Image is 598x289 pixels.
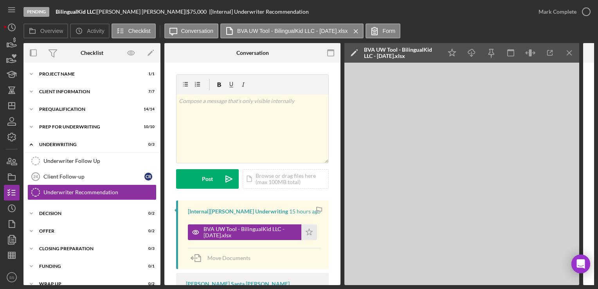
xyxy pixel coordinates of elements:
label: Overview [40,28,63,34]
label: Conversation [181,28,214,34]
button: Activity [70,23,109,38]
div: Prequalification [39,107,135,112]
div: 0 / 2 [140,282,155,286]
div: 1 / 1 [140,72,155,76]
button: BVA UW Tool - BilingualKid LLC - [DATE].xlsx [220,23,364,38]
div: 14 / 14 [140,107,155,112]
div: Offer [39,229,135,233]
div: Underwriting [39,142,135,147]
time: 2025-09-09 20:57 [289,208,321,215]
div: Underwriter Follow Up [43,158,156,164]
button: Conversation [164,23,219,38]
div: Decision [39,211,135,216]
b: BilingualKid LLC [56,8,95,15]
div: BVA UW Tool - BilingualKid LLC - [DATE].xlsx [364,47,438,59]
label: Checklist [128,28,151,34]
text: SS [9,275,14,280]
div: 0 / 3 [140,246,155,251]
div: [PERSON_NAME] [PERSON_NAME] | [97,9,187,15]
button: Checklist [112,23,156,38]
div: Open Intercom Messenger [571,255,590,273]
span: Move Documents [207,255,250,261]
div: Closing Preparation [39,246,135,251]
div: Underwriter Recommendation [43,189,156,195]
button: BVA UW Tool - BilingualKid LLC - [DATE].xlsx [188,224,317,240]
div: 7 / 7 [140,89,155,94]
button: Form [366,23,400,38]
label: BVA UW Tool - BilingualKid LLC - [DATE].xlsx [237,28,348,34]
button: Overview [23,23,68,38]
button: Move Documents [188,248,258,268]
div: [PERSON_NAME] Santa [PERSON_NAME] [186,281,290,287]
div: Prep for Underwriting [39,125,135,129]
div: 10 / 10 [140,125,155,129]
label: Form [382,28,395,34]
div: C R [144,173,152,181]
div: Wrap Up [39,282,135,286]
a: 24Client Follow-upCR [27,169,157,184]
div: Pending [23,7,49,17]
div: 0 / 2 [140,211,155,216]
div: Project Name [39,72,135,76]
div: Client Information [39,89,135,94]
label: Activity [87,28,104,34]
tspan: 24 [33,174,38,179]
div: | [56,9,97,15]
div: 0 / 3 [140,142,155,147]
button: Post [176,169,239,189]
div: Post [202,169,213,189]
div: [Internal] [PERSON_NAME] Underwriting [188,208,288,215]
a: Underwriter Follow Up [27,153,157,169]
div: | [Internal] Underwriter Recommendation [209,9,309,15]
iframe: Document Preview [344,63,579,285]
span: $75,000 [187,8,207,15]
div: Conversation [236,50,269,56]
div: BVA UW Tool - BilingualKid LLC - [DATE].xlsx [204,226,297,238]
a: Underwriter Recommendation [27,184,157,200]
div: Mark Complete [539,4,576,20]
div: Funding [39,264,135,269]
div: 0 / 2 [140,229,155,233]
button: SS [4,269,20,285]
div: Client Follow-up [43,173,144,180]
div: 0 / 1 [140,264,155,269]
div: Checklist [81,50,103,56]
button: Mark Complete [531,4,594,20]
